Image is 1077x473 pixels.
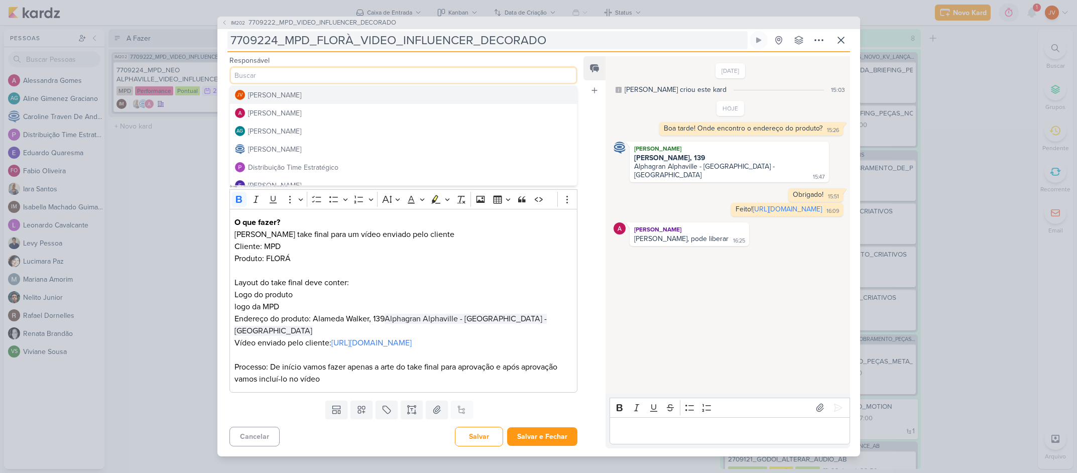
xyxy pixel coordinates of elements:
div: [PERSON_NAME] [632,224,747,234]
img: Caroline Traven De Andrade [614,142,626,154]
div: [PERSON_NAME] criou este kard [625,84,727,95]
button: [PERSON_NAME] [230,104,577,122]
div: Editor toolbar [610,398,850,417]
div: 15:26 [827,127,839,135]
a: [URL][DOMAIN_NAME] [753,205,822,213]
strong: O que fazer? [234,217,280,227]
img: Alessandra Gomes [614,222,626,234]
div: [PERSON_NAME] [248,144,301,155]
p: AG [236,129,243,134]
button: AG [PERSON_NAME] [230,122,577,140]
p: Layout do take final deve conter: [234,277,572,289]
div: [PERSON_NAME] [632,144,826,154]
div: Editor toolbar [229,189,578,209]
img: Distribuição Time Estratégico [235,162,245,172]
span: IM202 [229,19,247,27]
div: 15:03 [831,85,845,94]
button: [PERSON_NAME] [230,176,577,194]
input: Buscar [229,66,578,84]
div: Distribuição Time Estratégico [248,162,338,173]
div: 15:47 [813,173,825,181]
div: Boa tarde! Onde encontro o endereço do produto? [664,124,822,133]
div: Editor editing area: main [610,417,850,445]
div: Alphagran Alphaville - [GEOGRAPHIC_DATA] - [GEOGRAPHIC_DATA] [634,154,777,179]
strong: [PERSON_NAME], 139 [634,154,705,162]
div: Editor editing area: main [229,209,578,393]
img: Caroline Traven De Andrade [235,144,245,154]
div: 16:09 [826,207,839,215]
div: 15:51 [828,193,839,201]
button: Distribuição Time Estratégico [230,158,577,176]
div: Ligar relógio [755,36,763,44]
div: [PERSON_NAME] [248,180,301,191]
div: [PERSON_NAME] [248,126,301,137]
p: JV [237,93,243,98]
span: 7709222_MPD_VIDEO_INFLUENCER_DECORADO [249,18,396,28]
button: JV [PERSON_NAME] [230,86,577,104]
div: Aline Gimenez Graciano [235,126,245,136]
input: Kard Sem Título [227,31,748,49]
p: Processo: De início vamos fazer apenas a arte do take final para aprovação e após aprovação vamos... [234,361,572,385]
a: [URL][DOMAIN_NAME] [331,338,412,348]
p: [PERSON_NAME] take final para um vídeo enviado pelo cliente [234,228,572,241]
button: Salvar [455,427,503,446]
div: [PERSON_NAME] [248,108,301,119]
div: Obrigado! [793,190,823,199]
button: [PERSON_NAME] [230,140,577,158]
div: Joney Viana [235,90,245,100]
button: IM202 7709222_MPD_VIDEO_INFLUENCER_DECORADO [221,18,396,28]
p: Logo do produto logo da MPD Endereço do produto: Alameda Walker, 139 [234,289,572,337]
p: Vídeo enviado pelo cliente: [234,337,572,349]
img: Alessandra Gomes [235,108,245,118]
span: Alphagran Alphaville - [GEOGRAPHIC_DATA] - [GEOGRAPHIC_DATA] [234,314,547,336]
label: Responsável [229,56,270,65]
button: Salvar e Fechar [507,427,577,446]
div: [PERSON_NAME], pode liberar [634,234,729,243]
div: Feito! [736,205,822,213]
p: Cliente: MPD Produto: FLORÁ [234,241,572,265]
img: Eduardo Quaresma [235,180,245,190]
div: 16:25 [733,237,745,245]
button: Cancelar [229,427,280,446]
div: [PERSON_NAME] [248,90,301,100]
label: Prioridade [229,86,261,95]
